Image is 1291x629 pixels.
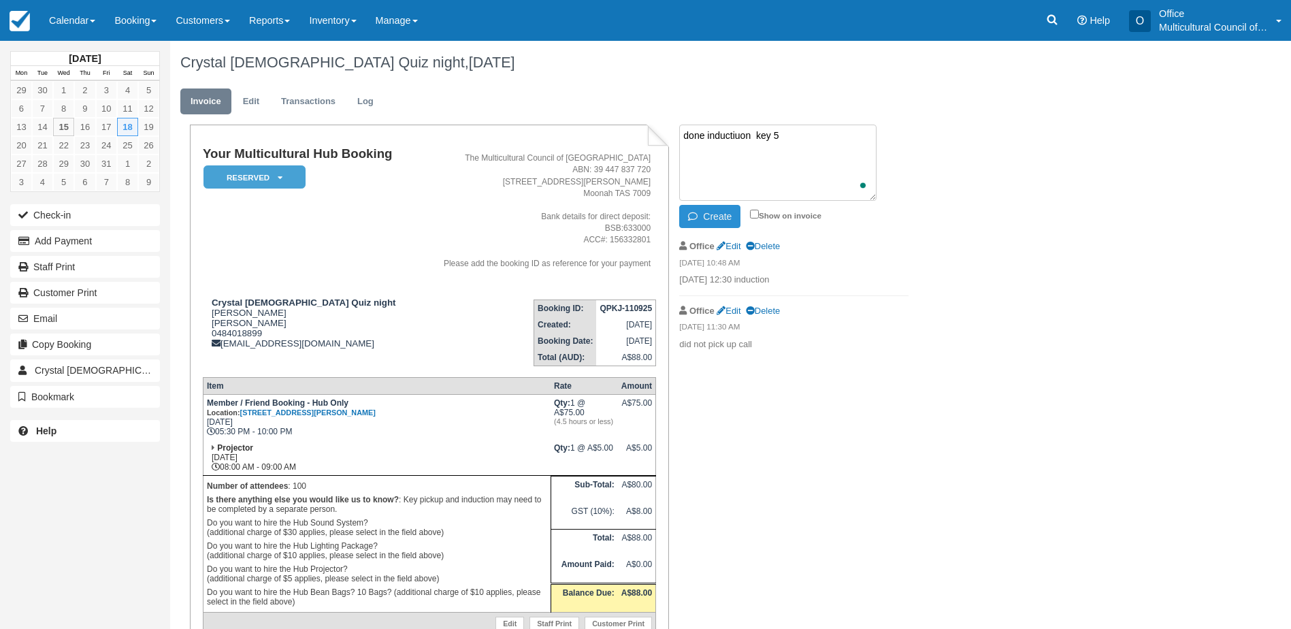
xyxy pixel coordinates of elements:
td: A$8.00 [618,503,656,530]
td: 1 @ A$5.00 [551,440,618,476]
a: 30 [74,155,95,173]
h1: Crystal [DEMOGRAPHIC_DATA] Quiz night, [180,54,1128,71]
th: Tue [32,66,53,81]
a: 14 [32,118,53,136]
p: Do you want to hire the Hub Sound System? (additional charge of $30 applies, please select in the... [207,516,547,539]
a: 18 [117,118,138,136]
th: Wed [53,66,74,81]
td: [DATE] [596,317,655,333]
td: A$80.00 [618,477,656,503]
a: 24 [96,136,117,155]
strong: Office [689,241,715,251]
strong: Qty [554,398,570,408]
button: Check-in [10,204,160,226]
th: Sun [138,66,159,81]
a: Help [10,420,160,442]
a: Edit [717,241,740,251]
th: Amount Paid: [551,556,618,584]
th: Booking Date: [534,333,597,349]
strong: QPKJ-110925 [600,304,652,313]
a: Crystal [DEMOGRAPHIC_DATA] Quiz night [10,359,160,381]
a: Delete [746,241,780,251]
label: Show on invoice [750,211,821,220]
a: 12 [138,99,159,118]
i: Help [1077,16,1087,25]
em: Reserved [203,165,306,189]
a: 15 [53,118,74,136]
a: Staff Print [10,256,160,278]
th: Item [203,377,551,394]
th: Total: [551,530,618,556]
strong: Projector [217,443,253,453]
th: Rate [551,377,618,394]
strong: [DATE] [69,53,101,64]
td: A$88.00 [596,349,655,366]
a: 6 [74,173,95,191]
td: [DATE] 08:00 AM - 09:00 AM [203,440,551,476]
address: The Multicultural Council of [GEOGRAPHIC_DATA] ABN: 39 447 837 720 [STREET_ADDRESS][PERSON_NAME] ... [421,152,651,269]
th: Fri [96,66,117,81]
a: Log [347,88,384,115]
span: [DATE] [469,54,515,71]
td: 1 @ A$75.00 [551,394,618,440]
b: Help [36,425,56,436]
a: 9 [138,173,159,191]
a: 7 [32,99,53,118]
a: 29 [53,155,74,173]
a: 25 [117,136,138,155]
p: Office [1159,7,1268,20]
th: Created: [534,317,597,333]
a: Reserved [203,165,301,190]
img: checkfront-main-nav-mini-logo.png [10,11,30,31]
a: 22 [53,136,74,155]
strong: Qty [554,443,570,453]
strong: Is there anything else you would like us to know? [207,495,399,504]
a: 6 [11,99,32,118]
a: 4 [117,81,138,99]
p: Multicultural Council of [GEOGRAPHIC_DATA] [1159,20,1268,34]
strong: Member / Friend Booking - Hub Only [207,398,376,417]
span: Crystal [DEMOGRAPHIC_DATA] Quiz night [35,365,219,376]
p: Do you want to hire the Hub Bean Bags? 10 Bags? (additional charge of $10 applies, please select ... [207,585,547,609]
a: 5 [138,81,159,99]
a: 2 [138,155,159,173]
textarea: To enrich screen reader interactions, please activate Accessibility in Grammarly extension settings [679,125,877,201]
p: : 100 [207,479,547,493]
a: Customer Print [10,282,160,304]
th: Mon [11,66,32,81]
th: Total (AUD): [534,349,597,366]
a: 28 [32,155,53,173]
a: 11 [117,99,138,118]
th: Sub-Total: [551,477,618,503]
strong: A$88.00 [621,588,652,598]
th: Sat [117,66,138,81]
a: 8 [117,173,138,191]
div: A$5.00 [621,443,652,464]
th: Thu [74,66,95,81]
p: Do you want to hire the Hub Projector? (additional charge of $5 applies, please select in the fie... [207,562,547,585]
td: A$88.00 [618,530,656,556]
th: Balance Due: [551,584,618,613]
p: did not pick up call [679,338,909,351]
a: 2 [74,81,95,99]
td: A$0.00 [618,556,656,584]
h1: Your Multicultural Hub Booking [203,147,416,161]
td: [DATE] [596,333,655,349]
input: Show on invoice [750,210,759,219]
a: 5 [53,173,74,191]
a: [STREET_ADDRESS][PERSON_NAME] [240,408,376,417]
a: Transactions [271,88,346,115]
a: 7 [96,173,117,191]
button: Email [10,308,160,329]
a: 13 [11,118,32,136]
a: 19 [138,118,159,136]
strong: Office [689,306,715,316]
p: : Key pickup and induction may need to be completed by a separate person. [207,493,547,516]
a: 1 [117,155,138,173]
em: [DATE] 10:48 AM [679,257,909,272]
a: 1 [53,81,74,99]
a: 26 [138,136,159,155]
a: 30 [32,81,53,99]
td: GST (10%): [551,503,618,530]
a: 31 [96,155,117,173]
